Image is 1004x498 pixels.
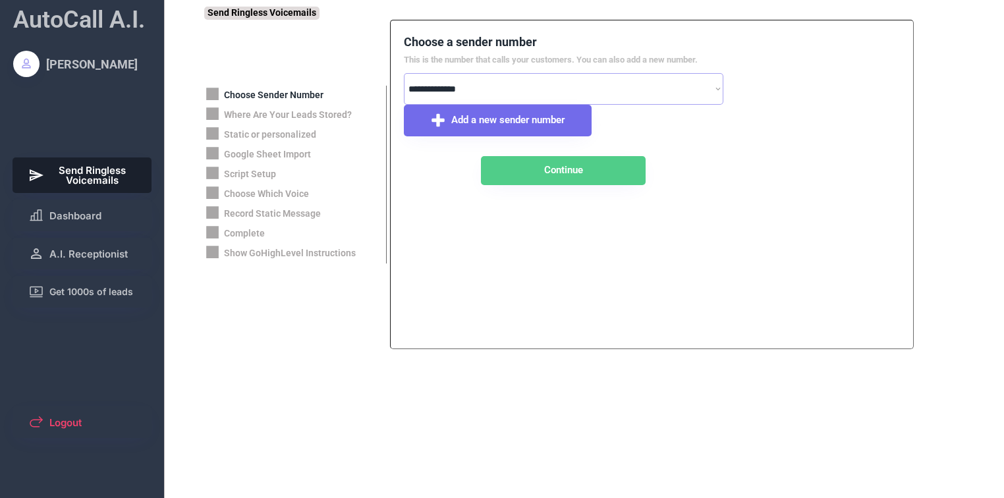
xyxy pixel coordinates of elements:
[451,115,565,125] span: Add a new sender number
[224,109,352,122] div: Where Are Your Leads Stored?
[404,55,698,65] font: This is the number that calls your customers. You can also add a new number.
[224,227,265,240] div: Complete
[404,35,537,49] font: Choose a sender number
[481,156,646,185] button: Continue
[49,165,136,185] span: Send Ringless Voicemails
[13,157,152,193] button: Send Ringless Voicemails
[49,249,128,259] span: A.I. Receptionist
[224,148,311,161] div: Google Sheet Import
[224,247,356,260] div: Show GoHighLevel Instructions
[224,188,309,201] div: Choose Which Voice
[13,238,152,269] button: A.I. Receptionist
[13,200,152,231] button: Dashboard
[13,276,152,308] button: Get 1000s of leads
[224,89,323,102] div: Choose Sender Number
[13,3,145,36] div: AutoCall A.I.
[224,128,316,142] div: Static or personalized
[224,207,321,221] div: Record Static Message
[49,287,133,296] span: Get 1000s of leads
[49,418,82,428] span: Logout
[13,406,152,438] button: Logout
[224,168,276,181] div: Script Setup
[204,7,320,20] div: Send Ringless Voicemails
[49,211,101,221] span: Dashboard
[46,56,138,72] div: [PERSON_NAME]
[404,105,592,136] button: Add a new sender number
